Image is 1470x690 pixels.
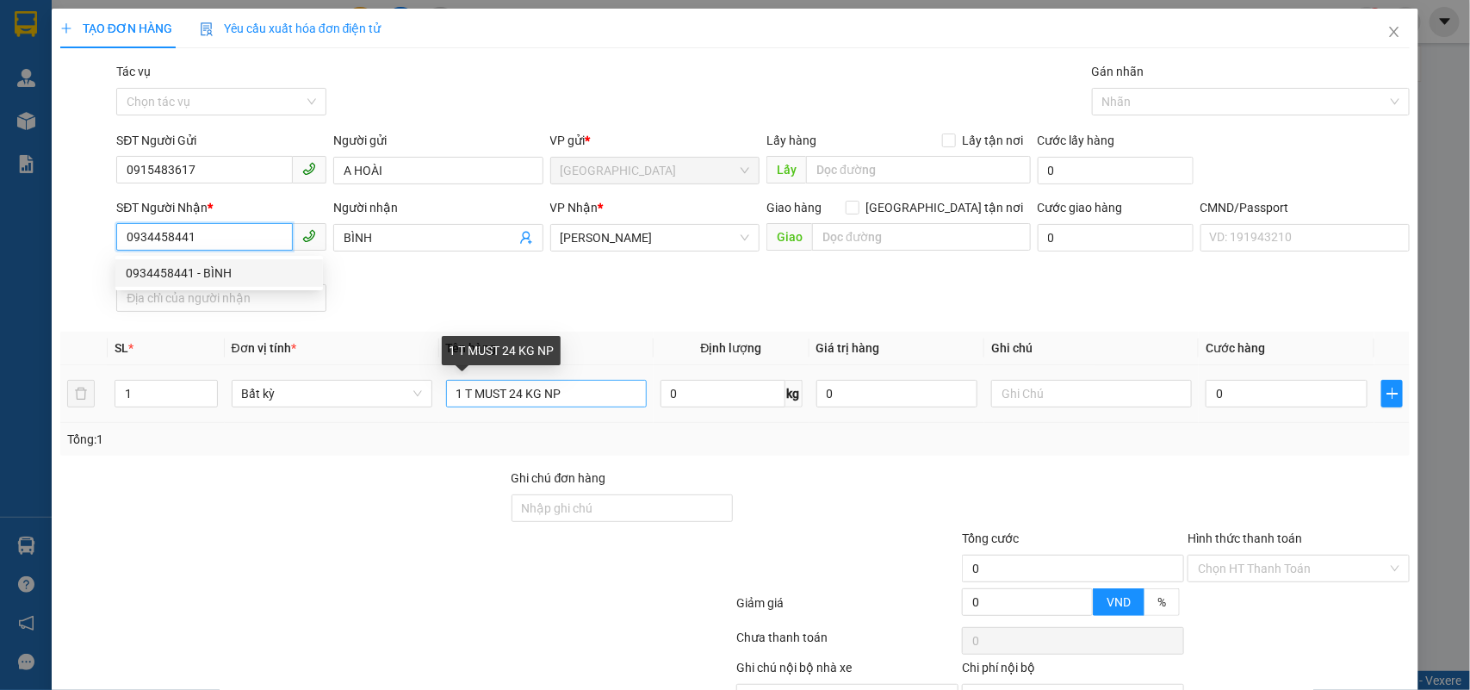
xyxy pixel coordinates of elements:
div: CMND/Passport [1200,198,1411,217]
span: VP Nhận [550,201,599,214]
span: Giao [766,223,812,251]
span: Đơn vị tính [232,341,296,355]
span: SG09252860 [102,39,198,58]
input: Dọc đường [812,223,1031,251]
input: Ghi chú đơn hàng [512,494,734,522]
span: Ngày/ giờ gửi: [5,92,75,105]
input: Cước giao hàng [1038,224,1194,252]
input: Cước lấy hàng [1038,157,1194,184]
div: 0934458441 - BÌNH [115,259,323,287]
strong: MĐH: [60,39,197,58]
span: CTY DƯỢC PHẨM MEDVIE- [35,77,250,90]
input: 0 [816,380,978,407]
span: Lấy tận nơi [956,131,1031,150]
div: Ghi chú nội bộ nhà xe [736,658,958,684]
span: Cước hàng [1206,341,1265,355]
input: Địa chỉ của người nhận [116,284,326,312]
span: Lấy [766,156,806,183]
label: Cước lấy hàng [1038,134,1115,147]
span: Bất kỳ [242,381,422,407]
input: Dọc đường [806,156,1031,183]
button: plus [1381,380,1403,407]
img: icon [200,22,214,36]
label: Gán nhãn [1092,65,1144,78]
span: N.gửi: [5,77,250,90]
span: plus [1382,387,1402,401]
div: 1 T MUST 24 KG NP [442,336,561,365]
span: Hồ Chí Minh [561,225,750,251]
label: Hình thức thanh toán [1188,531,1302,545]
span: 0937336700 [138,108,207,121]
label: Ghi chú đơn hàng [512,471,606,485]
input: Ghi Chú [991,380,1192,407]
span: VND [1107,595,1131,609]
span: phone [302,229,316,243]
div: Người nhận [333,198,543,217]
span: TẠO ĐƠN HÀNG [60,22,172,35]
div: Chi phí nội bộ [962,658,1184,684]
span: [GEOGRAPHIC_DATA] tận nơi [859,198,1031,217]
span: Định lượng [701,341,762,355]
label: Cước giao hàng [1038,201,1123,214]
span: user-add [519,231,533,245]
div: SĐT Người Nhận [116,198,326,217]
label: Tác vụ [116,65,151,78]
div: VP gửi [550,131,760,150]
input: VD: Bàn, Ghế [446,380,647,407]
span: Tên hàng: [5,125,220,138]
span: [PERSON_NAME] [74,9,145,21]
div: 0934458441 - BÌNH [126,264,313,283]
span: % [1157,595,1166,609]
div: SĐT Người Gửi [116,131,326,150]
span: close [1387,25,1401,39]
th: Ghi chú [984,332,1199,365]
span: Giao hàng [766,201,822,214]
span: Tiền Giang [561,158,750,183]
span: 2 THÙNG NP 8KG, 5KG [53,121,220,140]
div: Người gửi [333,131,543,150]
div: Chưa thanh toán [735,628,961,658]
span: plus [60,22,72,34]
span: phone [302,162,316,176]
span: Yêu cầu xuất hóa đơn điện tử [200,22,381,35]
span: 0346169127 [181,77,250,90]
span: Lấy hàng [766,134,816,147]
span: 13:27:10 [DATE] [78,92,164,105]
span: N.nhận: [5,108,207,121]
div: Tổng: 1 [67,430,568,449]
span: [PERSON_NAME]- [45,108,138,121]
span: 06:50- [5,8,145,21]
span: [DATE]- [35,8,145,21]
button: delete [67,380,95,407]
div: Giảm giá [735,594,961,624]
span: kg [785,380,803,407]
span: Tổng cước [962,531,1019,545]
span: SL [115,341,128,355]
span: Giá trị hàng [816,341,880,355]
button: Close [1370,9,1418,57]
strong: PHIẾU TRẢ HÀNG [84,23,175,36]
